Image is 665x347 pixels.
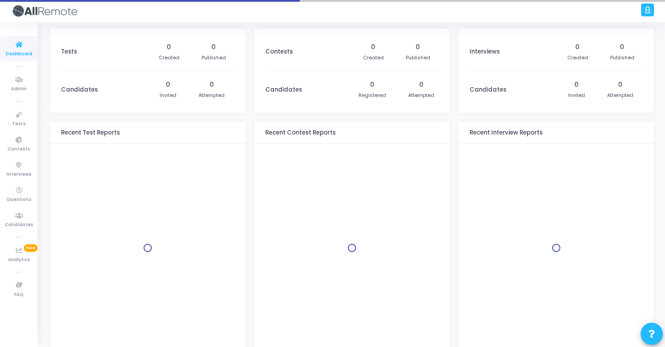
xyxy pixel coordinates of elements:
div: 0 [618,80,623,89]
div: Published [202,54,226,62]
div: 0 [211,42,216,52]
div: Registered [359,92,386,99]
h3: Recent Contest Reports [265,129,336,136]
span: Contests [8,146,30,153]
div: Created [159,54,180,62]
span: Questions [6,196,31,204]
span: Tests [12,120,26,128]
div: 0 [419,80,424,89]
h3: Candidates [61,86,98,93]
span: New [24,244,38,252]
span: Admin [11,85,27,93]
h3: Tests [61,48,77,55]
div: Attempted [607,92,633,99]
div: 0 [416,42,420,52]
h3: Candidates [470,86,506,93]
div: Invited [568,92,585,99]
h3: Candidates [265,86,302,93]
span: Candidates [5,221,33,229]
span: Dashboard [6,50,32,58]
div: 0 [370,80,375,89]
div: Attempted [408,92,434,99]
div: 0 [620,42,624,52]
div: 0 [574,80,579,89]
h3: Recent Test Reports [61,129,120,136]
div: Invited [160,92,176,99]
div: 0 [167,42,171,52]
img: logo [11,2,77,20]
div: 0 [575,42,580,52]
h3: Contests [265,48,293,55]
span: FAQ [14,291,23,299]
div: Attempted [199,92,225,99]
div: 0 [371,42,375,52]
span: Interviews [7,171,31,178]
span: Analytics [8,256,30,264]
h3: Interviews [470,48,500,55]
div: 0 [166,80,170,89]
div: Created [363,54,384,62]
div: Created [567,54,588,62]
div: Published [406,54,430,62]
div: Published [610,54,634,62]
h3: Recent Interview Reports [470,129,543,136]
div: 0 [210,80,214,89]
